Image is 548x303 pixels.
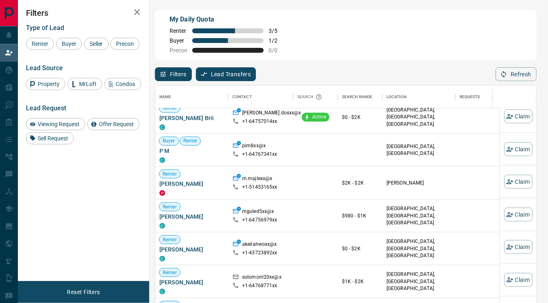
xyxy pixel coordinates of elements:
[342,245,378,252] p: $0 - $2K
[159,114,224,122] span: [PERSON_NAME] Brii
[159,269,180,276] span: Renter
[87,41,106,47] span: Seller
[387,271,451,292] p: [GEOGRAPHIC_DATA], [GEOGRAPHIC_DATA], [GEOGRAPHIC_DATA]
[242,109,301,118] p: [PERSON_NAME].dosxx@x
[342,179,378,187] p: $2K - $2K
[26,104,66,112] span: Lead Request
[242,249,277,256] p: +1- 43723892xx
[242,273,282,282] p: solomont20xx@x
[26,64,63,72] span: Lead Source
[180,138,201,144] span: Renter
[104,78,141,90] div: Condos
[504,175,533,189] button: Claim
[26,132,74,144] div: Sell Request
[496,67,537,81] button: Refresh
[59,41,79,47] span: Buyer
[342,86,373,108] div: Search Range
[383,86,456,108] div: Location
[159,170,180,177] span: Renter
[159,289,165,294] div: condos.ca
[159,213,224,221] span: [PERSON_NAME]
[242,282,277,289] p: +1- 64768771xx
[159,245,224,254] span: [PERSON_NAME]
[170,47,187,54] span: Precon
[159,223,165,229] div: condos.ca
[26,78,65,90] div: Property
[232,86,252,108] div: Contact
[26,24,64,32] span: Type of Lead
[159,203,180,210] span: Renter
[387,143,451,157] p: [GEOGRAPHIC_DATA], [GEOGRAPHIC_DATA]
[26,8,141,18] h2: Filters
[159,236,180,243] span: Renter
[159,105,180,112] span: Renter
[269,37,286,44] span: 1 / 2
[159,256,165,262] div: condos.ca
[26,118,85,130] div: Viewing Request
[87,118,140,130] div: Offer Request
[242,151,277,158] p: +1- 64767341xx
[96,121,137,127] span: Offer Request
[159,180,224,188] span: [PERSON_NAME]
[504,110,533,123] button: Claim
[26,38,54,50] div: Renter
[387,107,451,127] p: [GEOGRAPHIC_DATA], [GEOGRAPHIC_DATA], [GEOGRAPHIC_DATA]
[242,217,277,223] p: +1- 64756979xx
[170,28,187,34] span: Renter
[504,142,533,156] button: Claim
[62,285,105,299] button: Reset Filters
[159,147,224,155] span: P M
[159,86,172,108] div: Name
[196,67,256,81] button: Lead Transfers
[155,86,228,108] div: Name
[269,47,286,54] span: 0 / 0
[228,86,293,108] div: Contact
[387,179,451,186] p: [PERSON_NAME]
[309,114,329,120] span: Active
[387,86,406,108] div: Location
[159,190,165,196] div: property.ca
[170,37,187,44] span: Buyer
[297,86,324,108] div: Search
[35,81,62,87] span: Property
[155,67,192,81] button: Filters
[56,38,82,50] div: Buyer
[504,273,533,286] button: Claim
[387,205,451,226] p: [GEOGRAPHIC_DATA], [GEOGRAPHIC_DATA], [GEOGRAPHIC_DATA]
[504,240,533,254] button: Claim
[342,212,378,219] p: $980 - $1K
[242,142,266,150] p: pim8xx@x
[159,125,165,130] div: condos.ca
[29,41,51,47] span: Renter
[387,238,451,259] p: [GEOGRAPHIC_DATA], [GEOGRAPHIC_DATA], [GEOGRAPHIC_DATA]
[504,207,533,221] button: Claim
[460,86,480,108] div: Requests
[242,208,274,216] p: mguled5xx@x
[159,138,178,144] span: Buyer
[269,28,286,34] span: 3 / 5
[84,38,109,50] div: Seller
[76,81,99,87] span: MrLoft
[342,278,378,285] p: $1K - $2K
[35,135,71,142] span: Sell Request
[35,121,82,127] span: Viewing Request
[113,81,138,87] span: Condos
[242,118,277,125] p: +1- 64757014xx
[456,86,529,108] div: Requests
[170,15,286,24] p: My Daily Quota
[342,114,378,121] p: $0 - $2K
[242,241,277,249] p: akeilahwoxx@x
[67,78,102,90] div: MrLoft
[242,175,272,183] p: m.majlexx@x
[338,86,383,108] div: Search Range
[159,157,165,163] div: condos.ca
[242,184,277,191] p: +1- 51453165xx
[110,38,140,50] div: Precon
[159,278,224,286] span: [PERSON_NAME]
[113,41,137,47] span: Precon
